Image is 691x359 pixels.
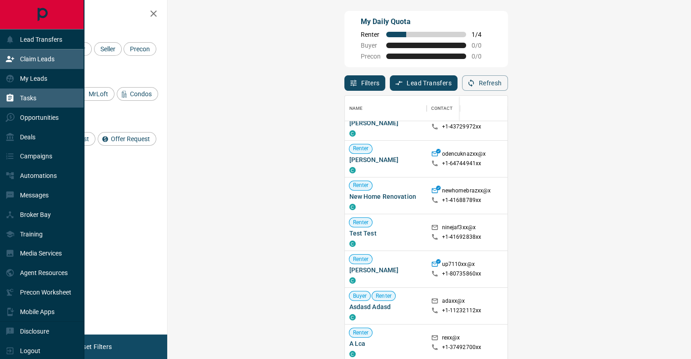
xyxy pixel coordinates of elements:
[390,75,457,91] button: Lead Transfers
[349,155,422,164] span: [PERSON_NAME]
[442,224,476,233] p: ninejaf3xx@x
[472,53,492,60] span: 0 / 0
[349,145,373,152] span: Renter
[431,96,453,121] div: Contact
[349,204,356,210] div: condos.ca
[349,219,373,226] span: Renter
[442,197,482,204] p: +1- 41688789xx
[349,241,356,247] div: condos.ca
[349,266,422,275] span: [PERSON_NAME]
[349,351,356,357] div: condos.ca
[442,233,482,241] p: +1- 41692838xx
[361,42,381,49] span: Buyer
[462,75,508,91] button: Refresh
[345,96,427,121] div: Name
[349,118,422,128] span: [PERSON_NAME]
[442,160,482,167] p: +1- 64744941xx
[108,135,153,143] span: Offer Request
[442,123,482,131] p: +1- 43729972xx
[442,307,482,315] p: +1- 11232112xx
[98,132,156,146] div: Offer Request
[349,229,422,238] span: Test Test
[372,292,395,300] span: Renter
[442,334,460,344] p: rexx@x
[75,87,114,101] div: MrLoft
[97,45,119,53] span: Seller
[472,31,492,38] span: 1 / 4
[442,150,486,160] p: odencuknazxx@x
[361,31,381,38] span: Renter
[69,339,118,354] button: Reset Filters
[127,45,153,53] span: Precon
[442,187,491,197] p: newhomebrazxx@x
[361,53,381,60] span: Precon
[442,344,482,351] p: +1- 37492700xx
[361,16,492,27] p: My Daily Quota
[117,87,158,101] div: Condos
[85,90,111,98] span: MrLoft
[349,314,356,320] div: condos.ca
[349,302,422,311] span: Asdasd Adasd
[349,339,422,348] span: A Lca
[349,96,363,121] div: Name
[349,292,371,300] span: Buyer
[442,270,482,278] p: +1- 80735860xx
[29,9,158,20] h2: Filters
[349,182,373,189] span: Renter
[349,167,356,173] div: condos.ca
[442,297,465,307] p: adaxx@x
[349,329,373,337] span: Renter
[349,192,422,201] span: New Home Renovation
[349,277,356,284] div: condos.ca
[472,42,492,49] span: 0 / 0
[344,75,386,91] button: Filters
[442,261,475,270] p: up7110xx@x
[349,130,356,137] div: condos.ca
[127,90,155,98] span: Condos
[94,42,122,56] div: Seller
[124,42,156,56] div: Precon
[349,256,373,263] span: Renter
